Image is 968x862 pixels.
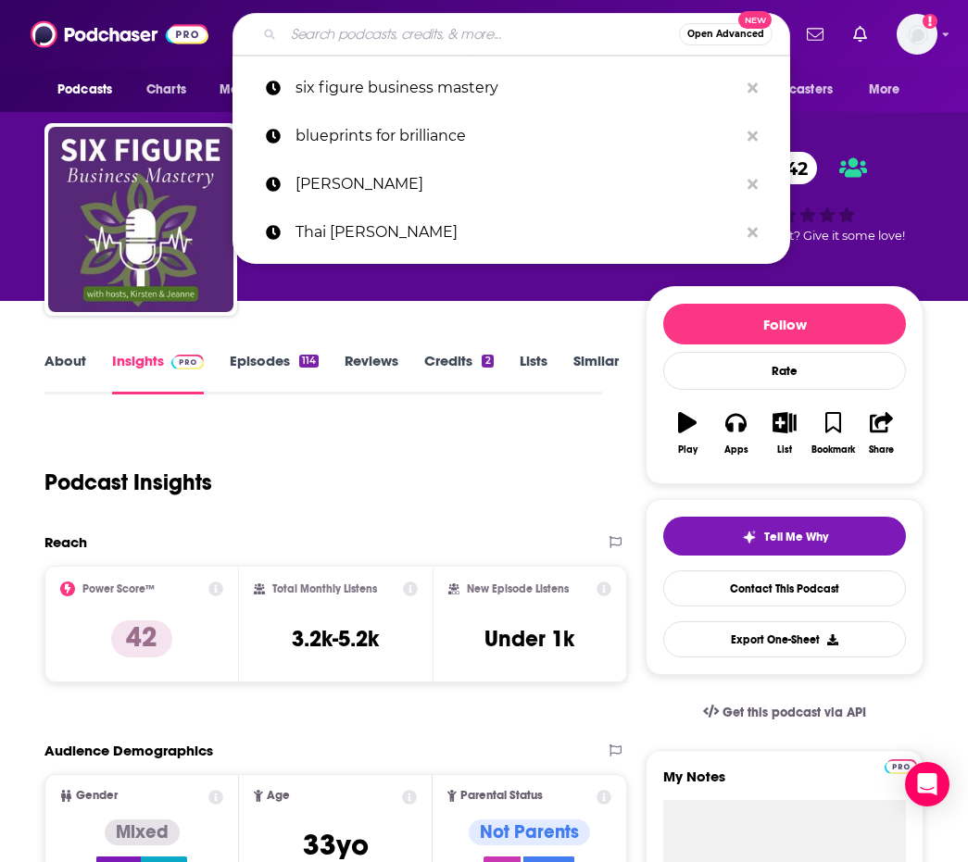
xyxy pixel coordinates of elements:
[777,444,792,456] div: List
[220,77,285,103] span: Monitoring
[171,355,204,369] img: Podchaser Pro
[292,625,379,653] h3: 3.2k-5.2k
[57,77,112,103] span: Podcasts
[233,112,790,160] a: blueprints for brilliance
[723,705,866,720] span: Get this podcast via API
[869,77,900,103] span: More
[134,72,197,107] a: Charts
[869,444,894,456] div: Share
[738,11,772,29] span: New
[742,530,757,544] img: tell me why sparkle
[44,533,87,551] h2: Reach
[710,229,905,243] span: Good podcast? Give it some love!
[469,819,590,845] div: Not Parents
[678,444,698,456] div: Play
[233,208,790,256] a: Thai [PERSON_NAME]
[76,790,118,802] span: Gender
[764,530,828,544] span: Tell Me Why
[663,517,906,556] button: tell me why sparkleTell Me Why
[295,112,738,160] p: blueprints for brilliance
[663,570,906,606] a: Contact This Podcast
[767,152,817,184] span: 42
[44,352,86,394] a: About
[44,72,136,107] button: open menu
[897,14,937,55] span: Logged in as sarahhallprinc
[233,64,790,112] a: six figure business mastery
[424,352,493,394] a: Credits2
[233,13,790,56] div: Search podcasts, credits, & more...
[663,621,906,657] button: Export One-Sheet
[82,582,155,595] h2: Power Score™
[724,444,748,456] div: Apps
[687,30,764,39] span: Open Advanced
[573,352,619,394] a: Similar
[283,19,679,49] input: Search podcasts, credits, & more...
[663,304,906,344] button: Follow
[856,72,924,107] button: open menu
[688,690,881,735] a: Get this podcast via API
[233,160,790,208] a: [PERSON_NAME]
[482,355,493,368] div: 2
[484,625,574,653] h3: Under 1k
[520,352,547,394] a: Lists
[663,768,906,800] label: My Notes
[885,756,917,774] a: Pro website
[295,64,738,112] p: six figure business mastery
[846,19,874,50] a: Show notifications dropdown
[897,14,937,55] img: User Profile
[663,400,711,467] button: Play
[44,468,212,496] h1: Podcast Insights
[345,352,398,394] a: Reviews
[207,72,309,107] button: open menu
[230,352,319,394] a: Episodes114
[111,620,172,657] p: 42
[663,352,906,390] div: Rate
[692,140,924,255] div: 42Good podcast? Give it some love!
[44,742,213,759] h2: Audience Demographics
[811,444,855,456] div: Bookmark
[112,352,204,394] a: InsightsPodchaser Pro
[905,762,949,806] div: Open Intercom Messenger
[761,400,809,467] button: List
[897,14,937,55] button: Show profile menu
[732,72,860,107] button: open menu
[467,582,569,595] h2: New Episode Listens
[48,127,233,312] img: Six Figure Business Mastery
[146,77,186,103] span: Charts
[885,759,917,774] img: Podchaser Pro
[679,23,773,45] button: Open AdvancedNew
[299,355,319,368] div: 114
[267,790,290,802] span: Age
[295,160,738,208] p: Mimi Bouchard
[31,17,208,52] img: Podchaser - Follow, Share and Rate Podcasts
[460,790,543,802] span: Parental Status
[105,819,180,845] div: Mixed
[295,208,738,256] p: Thai Gibson
[923,14,937,29] svg: Add a profile image
[272,582,377,595] h2: Total Monthly Listens
[858,400,906,467] button: Share
[799,19,831,50] a: Show notifications dropdown
[711,400,760,467] button: Apps
[809,400,857,467] button: Bookmark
